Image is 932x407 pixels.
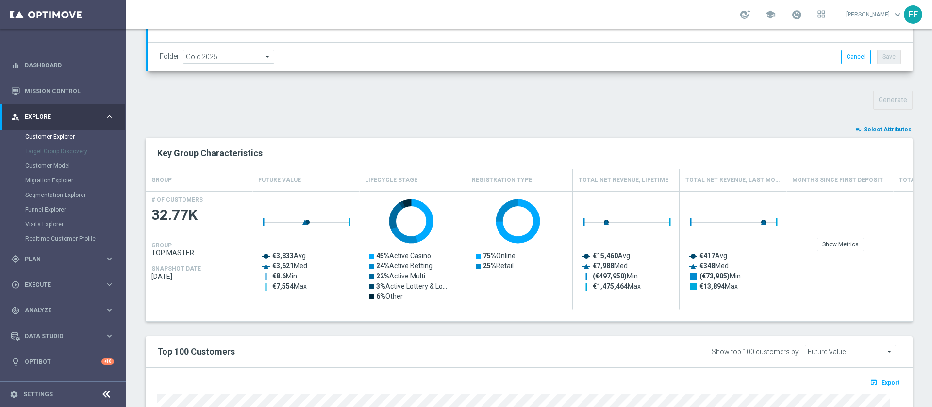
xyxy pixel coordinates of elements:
[25,162,101,170] a: Customer Model
[157,147,901,159] h2: Key Group Characteristics
[25,231,125,246] div: Realtime Customer Profile
[272,252,294,260] tspan: €3,833
[25,133,101,141] a: Customer Explorer
[11,255,115,263] button: gps_fixed Plan keyboard_arrow_right
[25,235,101,243] a: Realtime Customer Profile
[11,113,20,121] i: person_search
[472,172,532,189] h4: Registration Type
[877,50,901,64] button: Save
[151,249,247,257] span: TOP MASTER
[699,252,727,260] text: Avg
[11,358,115,366] button: lightbulb Optibot +10
[593,272,627,280] tspan: (€497,950)
[593,282,628,290] tspan: €1,475,464
[11,307,115,314] button: track_changes Analyze keyboard_arrow_right
[376,252,389,260] tspan: 45%
[483,262,496,270] tspan: 25%
[11,87,115,95] button: Mission Control
[101,358,114,365] div: +10
[11,52,114,78] div: Dashboard
[593,252,630,260] text: Avg
[873,91,913,110] button: Generate
[904,5,922,24] div: EE
[25,333,105,339] span: Data Studio
[845,7,904,22] a: [PERSON_NAME]keyboard_arrow_down
[11,255,105,263] div: Plan
[792,172,883,189] h4: Months Since First Deposit
[864,126,912,133] span: Select Attributes
[11,62,115,69] button: equalizer Dashboard
[11,306,20,315] i: track_changes
[25,217,125,231] div: Visits Explorer
[11,280,105,289] div: Execute
[699,282,738,290] text: Max
[841,50,871,64] button: Cancel
[25,191,101,199] a: Segmentation Explorer
[105,254,114,263] i: keyboard_arrow_right
[25,308,105,313] span: Analyze
[376,262,389,270] tspan: 24%
[25,256,105,262] span: Plan
[11,332,105,341] div: Data Studio
[25,130,125,144] div: Customer Explorer
[699,262,715,270] tspan: €348
[365,172,417,189] h4: Lifecycle Stage
[25,78,114,104] a: Mission Control
[151,172,172,189] h4: GROUP
[151,242,172,249] h4: GROUP
[699,282,725,290] tspan: €13,894
[151,196,203,203] h4: # OF CUSTOMERS
[272,252,306,260] text: Avg
[105,331,114,341] i: keyboard_arrow_right
[25,144,125,159] div: Target Group Discovery
[258,172,301,189] h4: Future Value
[105,112,114,121] i: keyboard_arrow_right
[151,273,247,280] span: 2025-09-30
[10,390,18,399] i: settings
[157,346,585,358] h2: Top 100 Customers
[376,262,433,270] text: Active Betting
[25,173,125,188] div: Migration Explorer
[272,272,297,280] text: Min
[151,265,201,272] h4: SNAPSHOT DATE
[593,262,628,270] text: Med
[11,306,105,315] div: Analyze
[699,272,741,280] text: Min
[25,159,125,173] div: Customer Model
[272,282,294,290] tspan: €7,554
[272,262,307,270] text: Med
[868,376,901,389] button: open_in_browser Export
[593,252,618,260] tspan: €15,460
[712,348,799,356] div: Show top 100 customers by
[25,114,105,120] span: Explore
[11,280,20,289] i: play_circle_outline
[11,255,20,263] i: gps_fixed
[376,272,389,280] tspan: 22%
[593,282,641,290] text: Max
[25,188,125,202] div: Segmentation Explorer
[685,172,780,189] h4: Total Net Revenue, Last Month
[11,113,115,121] button: person_search Explore keyboard_arrow_right
[25,220,101,228] a: Visits Explorer
[25,202,125,217] div: Funnel Explorer
[483,252,516,260] text: Online
[376,293,403,300] text: Other
[882,379,899,386] span: Export
[272,282,307,290] text: Max
[870,378,880,386] i: open_in_browser
[25,349,101,374] a: Optibot
[699,272,730,280] tspan: (€73,905)
[272,262,294,270] tspan: €3,621
[593,272,638,280] text: Min
[11,332,115,340] button: Data Studio keyboard_arrow_right
[11,281,115,289] button: play_circle_outline Execute keyboard_arrow_right
[25,52,114,78] a: Dashboard
[11,61,20,70] i: equalizer
[11,78,114,104] div: Mission Control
